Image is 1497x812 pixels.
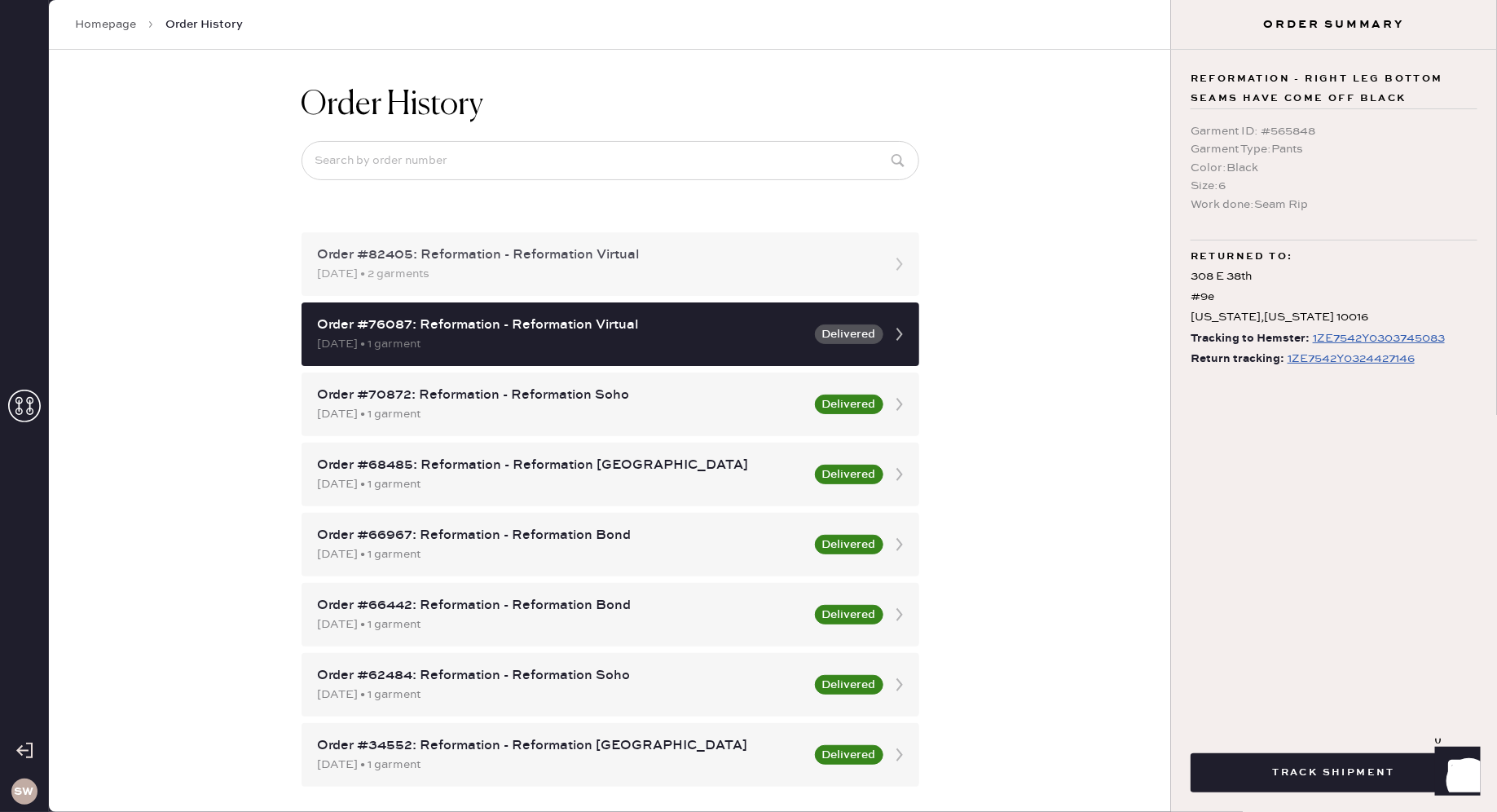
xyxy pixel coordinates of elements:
div: Color : Black [1191,159,1477,177]
button: Delivered [815,395,883,414]
a: Track Shipment [1191,764,1477,779]
h1: Order History [302,86,484,125]
h3: SW [15,786,34,797]
a: 1ZE7542Y0324427146 [1284,349,1415,369]
div: [DATE] • 1 garment [318,616,805,633]
div: Garment ID : # 565848 [1191,122,1477,140]
span: Tracking to Hemster: [1191,329,1310,349]
div: https://www.ups.com/track?loc=en_US&tracknum=1ZE7542Y0324427146&requester=WT/trackdetails [1288,349,1415,368]
span: Returned to: [1191,247,1293,267]
button: Delivered [815,465,883,484]
button: Track Shipment [1191,753,1477,792]
div: [DATE] • 2 garments [318,265,874,283]
div: Order #66967: Reformation - Reformation Bond [318,526,805,545]
button: Delivered [815,324,883,344]
div: Garment Type : Pants [1191,140,1477,158]
div: [DATE] • 1 garment [318,405,805,423]
h3: Order Summary [1171,16,1497,33]
div: Order #70872: Reformation - Reformation Soho [318,386,805,405]
div: [DATE] • 1 garment [318,756,805,774]
div: Order #68485: Reformation - Reformation [GEOGRAPHIC_DATA] [318,456,805,475]
button: Delivered [815,675,883,695]
div: https://www.ups.com/track?loc=en_US&tracknum=1ZE7542Y0303745083&requester=WT/trackdetails [1313,329,1445,348]
button: Delivered [815,605,883,624]
iframe: Front Chat [1420,739,1490,809]
button: Delivered [815,745,883,765]
div: 308 E 38th #9e [US_STATE] , [US_STATE] 10016 [1191,267,1477,329]
a: 1ZE7542Y0303745083 [1310,329,1445,349]
div: Order #82405: Reformation - Reformation Virtual [318,245,874,265]
input: Search by order number [302,141,919,180]
a: Homepage [75,16,136,33]
div: [DATE] • 1 garment [318,475,805,493]
div: [DATE] • 1 garment [318,335,805,353]
span: Reformation - Right leg bottom seams have come off Black [1191,69,1477,108]
span: Order History [165,16,243,33]
div: Order #76087: Reformation - Reformation Virtual [318,316,805,335]
div: Work done : Seam Rip [1191,196,1477,214]
div: Size : 6 [1191,177,1477,195]
div: Order #62484: Reformation - Reformation Soho [318,666,805,686]
button: Delivered [815,535,883,554]
div: Order #66442: Reformation - Reformation Bond [318,596,805,616]
span: Return tracking: [1191,349,1284,369]
div: [DATE] • 1 garment [318,545,805,563]
div: [DATE] • 1 garment [318,686,805,704]
div: Order #34552: Reformation - Reformation [GEOGRAPHIC_DATA] [318,736,805,756]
